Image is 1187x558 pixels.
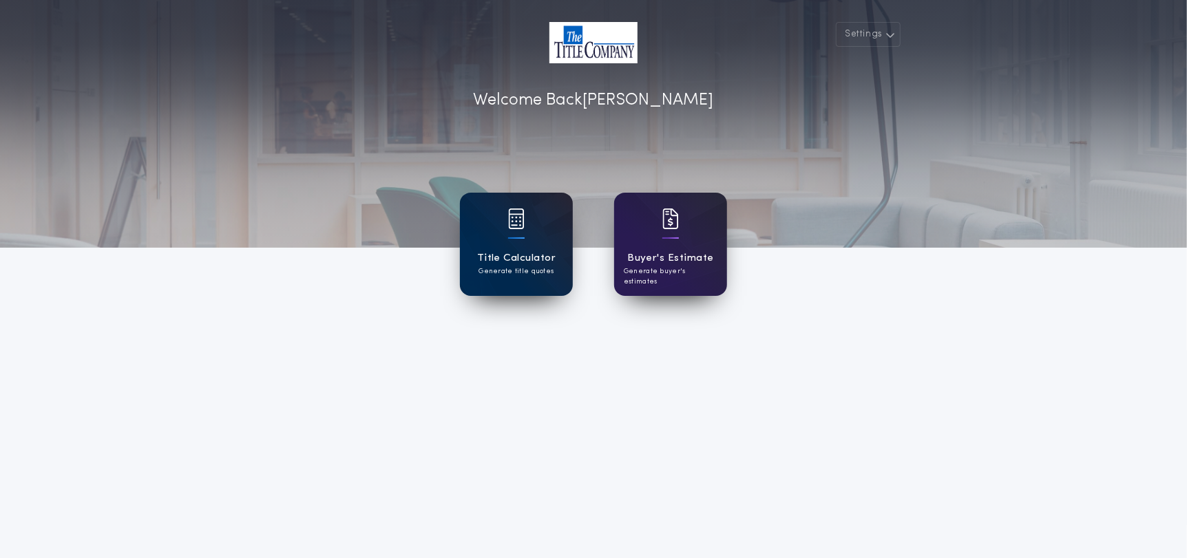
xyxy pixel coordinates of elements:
[474,88,714,113] p: Welcome Back [PERSON_NAME]
[479,266,554,277] p: Generate title quotes
[508,208,525,229] img: card icon
[624,266,717,287] p: Generate buyer's estimates
[477,250,556,266] h1: Title Calculator
[549,22,637,63] img: account-logo
[836,22,901,47] button: Settings
[460,193,573,296] a: card iconTitle CalculatorGenerate title quotes
[627,250,713,266] h1: Buyer's Estimate
[614,193,727,296] a: card iconBuyer's EstimateGenerate buyer's estimates
[662,208,679,229] img: card icon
